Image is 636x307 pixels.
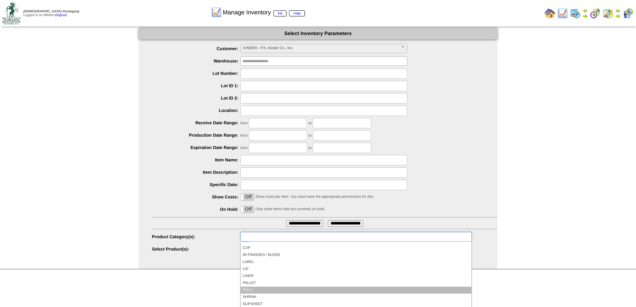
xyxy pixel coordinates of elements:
label: Off [241,206,254,213]
label: Item Name: [152,157,240,162]
img: arrowleft.gif [615,8,621,13]
div: OnOff [240,193,254,201]
span: Manage Inventory [223,9,305,16]
li: LINER [241,273,471,280]
img: arrowright.gif [615,13,621,19]
img: zoroco-logo-small.webp [2,2,20,24]
label: Lot ID 2: [152,96,240,101]
div: OnOff [240,206,254,213]
li: LABEL [241,259,471,266]
label: Item Description: [152,170,240,175]
div: Select Inventory Parameters [139,28,497,39]
img: calendarcustomer.gif [623,8,633,19]
label: Location: [152,108,240,113]
img: calendarprod.gif [570,8,581,19]
span: from [240,121,248,125]
label: Select Product(s): [152,247,240,252]
label: Lot Number: [152,71,240,76]
a: (logout) [55,13,67,17]
label: Expiration Date Range: [152,145,240,150]
img: arrowright.gif [583,13,588,19]
span: Only show items that are currently on hold. [255,207,325,211]
li: IM FINISHED / BLEND [241,252,471,259]
span: Logged in as Mfetters [23,10,79,17]
li: LID [241,266,471,273]
span: to [308,146,311,150]
label: On Hold: [152,207,240,212]
li: POLY [241,287,471,294]
label: Warehouse: [152,58,240,63]
img: line_graph.gif [557,8,568,19]
span: to [308,134,311,138]
li: CUP [241,245,471,252]
img: line_graph.gif [211,7,222,18]
a: map [289,10,305,16]
label: Product Category(s): [152,234,240,239]
img: home.gif [545,8,555,19]
label: Off [241,194,254,200]
li: SHRINK [241,294,471,301]
label: Lot ID 1: [152,83,240,88]
label: Production Date Range: [152,133,240,138]
span: to [308,121,311,125]
img: arrowleft.gif [583,8,588,13]
label: Specific Date: [152,182,240,187]
label: Customer: [152,46,240,51]
span: [DEMOGRAPHIC_DATA] Packaging [23,10,79,13]
span: from [240,134,248,138]
span: from [240,146,248,150]
label: Receive Date Range: [152,120,240,125]
label: Show Costs: [152,194,240,199]
a: list [273,10,286,16]
li: PALLET [241,280,471,287]
img: calendarinout.gif [603,8,613,19]
img: calendarblend.gif [590,8,601,19]
span: Show costs per item. You must have the appropriate permissions for this. [255,195,374,199]
span: KINDER - P.K, Kinder Co., Inc. [243,44,398,52]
